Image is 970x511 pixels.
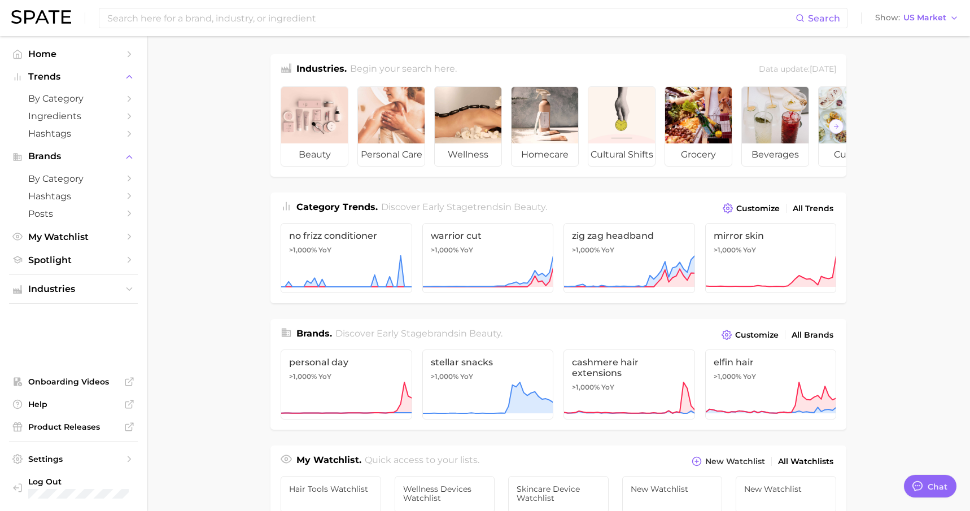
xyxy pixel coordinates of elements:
[422,223,554,293] a: warrior cut>1,000% YoY
[741,86,809,167] a: beverages
[9,228,138,246] a: My Watchlist
[9,107,138,125] a: Ingredients
[296,62,347,77] h1: Industries.
[903,15,946,21] span: US Market
[720,200,783,216] button: Customize
[281,350,412,420] a: personal day>1,000% YoY
[778,457,833,466] span: All Watchlists
[431,357,545,368] span: stellar snacks
[318,372,331,381] span: YoY
[9,373,138,390] a: Onboarding Videos
[296,328,332,339] span: Brands .
[28,454,119,464] span: Settings
[689,453,768,469] button: New Watchlist
[714,246,741,254] span: >1,000%
[9,45,138,63] a: Home
[572,383,600,391] span: >1,000%
[742,143,809,166] span: beverages
[665,143,732,166] span: grocery
[512,143,578,166] span: homecare
[28,208,119,219] span: Posts
[588,86,656,167] a: cultural shifts
[431,372,458,381] span: >1,000%
[714,230,828,241] span: mirror skin
[719,327,781,343] button: Customize
[28,232,119,242] span: My Watchlist
[281,143,348,166] span: beauty
[705,223,837,293] a: mirror skin>1,000% YoY
[358,143,425,166] span: personal care
[572,246,600,254] span: >1,000%
[705,457,765,466] span: New Watchlist
[28,477,129,487] span: Log Out
[829,119,844,134] button: Scroll Right
[28,399,119,409] span: Help
[381,202,547,212] span: Discover Early Stage trends in .
[296,202,378,212] span: Category Trends .
[601,383,614,392] span: YoY
[460,246,473,255] span: YoY
[289,357,404,368] span: personal day
[281,223,412,293] a: no frizz conditioner>1,000% YoY
[289,484,373,493] span: Hair Tools Watchlist
[281,86,348,167] a: beauty
[743,372,756,381] span: YoY
[9,125,138,142] a: Hashtags
[289,230,404,241] span: no frizz conditioner
[808,13,840,24] span: Search
[431,230,545,241] span: warrior cut
[28,151,119,161] span: Brands
[28,255,119,265] span: Spotlight
[434,86,502,167] a: wellness
[28,377,119,387] span: Onboarding Videos
[744,484,828,493] span: New Watchlist
[335,328,503,339] span: Discover Early Stage brands in .
[789,327,836,343] a: All Brands
[743,246,756,255] span: YoY
[435,143,501,166] span: wellness
[818,86,886,167] a: culinary
[28,128,119,139] span: Hashtags
[28,111,119,121] span: Ingredients
[9,148,138,165] button: Brands
[28,284,119,294] span: Industries
[705,350,837,420] a: elfin hair>1,000% YoY
[289,246,317,254] span: >1,000%
[735,330,779,340] span: Customize
[9,281,138,298] button: Industries
[665,86,732,167] a: grocery
[318,246,331,255] span: YoY
[296,453,361,469] h1: My Watchlist.
[792,330,833,340] span: All Brands
[511,86,579,167] a: homecare
[9,170,138,187] a: by Category
[289,372,317,381] span: >1,000%
[357,86,425,167] a: personal care
[9,396,138,413] a: Help
[28,49,119,59] span: Home
[431,246,458,254] span: >1,000%
[819,143,885,166] span: culinary
[759,62,836,77] div: Data update: [DATE]
[9,418,138,435] a: Product Releases
[9,205,138,222] a: Posts
[601,246,614,255] span: YoY
[106,8,796,28] input: Search here for a brand, industry, or ingredient
[563,350,695,420] a: cashmere hair extensions>1,000% YoY
[572,357,687,378] span: cashmere hair extensions
[9,251,138,269] a: Spotlight
[9,473,138,502] a: Log out. Currently logged in with e-mail pryan@sharkninja.com.
[28,93,119,104] span: by Category
[11,10,71,24] img: SPATE
[28,173,119,184] span: by Category
[365,453,479,469] h2: Quick access to your lists.
[422,350,554,420] a: stellar snacks>1,000% YoY
[875,15,900,21] span: Show
[775,454,836,469] a: All Watchlists
[403,484,487,503] span: Wellness Devices Watchlist
[9,90,138,107] a: by Category
[588,143,655,166] span: cultural shifts
[572,230,687,241] span: zig zag headband
[714,357,828,368] span: elfin hair
[563,223,695,293] a: zig zag headband>1,000% YoY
